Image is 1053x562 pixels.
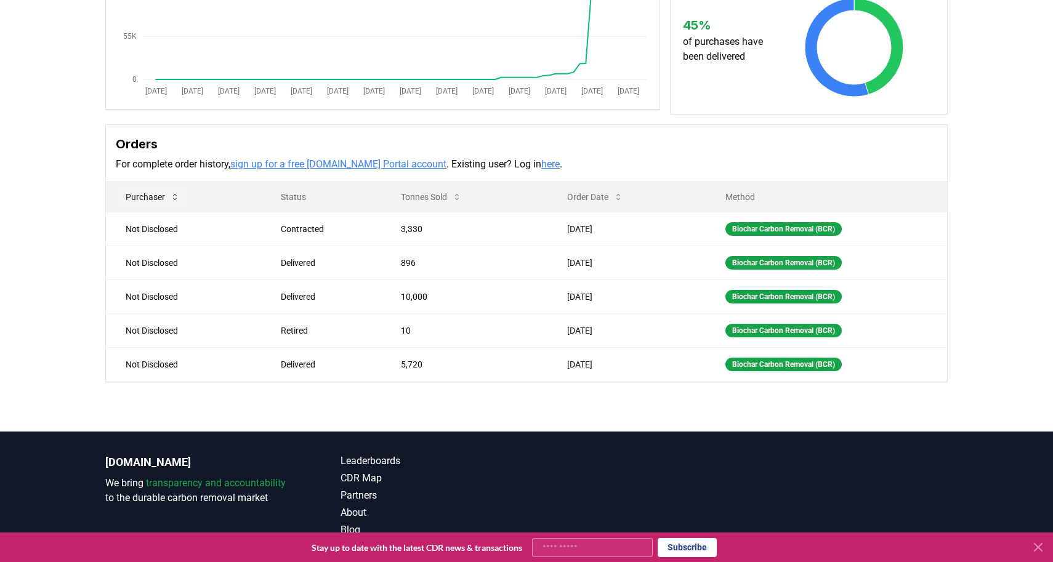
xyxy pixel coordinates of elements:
a: Blog [341,523,526,537]
p: [DOMAIN_NAME] [105,454,291,471]
td: [DATE] [547,347,706,381]
td: Not Disclosed [106,279,261,313]
div: Delivered [281,358,371,371]
tspan: [DATE] [618,87,639,95]
a: Leaderboards [341,454,526,468]
a: Partners [341,488,526,503]
button: Order Date [557,185,633,209]
a: sign up for a free [DOMAIN_NAME] Portal account [230,158,446,170]
p: Method [716,191,937,203]
a: CDR Map [341,471,526,486]
tspan: [DATE] [182,87,203,95]
div: Delivered [281,291,371,303]
td: [DATE] [547,212,706,246]
p: Status [271,191,371,203]
a: here [541,158,560,170]
span: transparency and accountability [146,477,286,489]
div: Biochar Carbon Removal (BCR) [725,222,842,236]
td: [DATE] [547,246,706,279]
h3: Orders [116,135,937,153]
td: 896 [381,246,547,279]
tspan: 55K [123,32,137,41]
div: Biochar Carbon Removal (BCR) [725,290,842,303]
p: For complete order history, . Existing user? Log in . [116,157,937,172]
tspan: [DATE] [509,87,530,95]
div: Contracted [281,223,371,235]
div: Biochar Carbon Removal (BCR) [725,358,842,371]
td: [DATE] [547,279,706,313]
tspan: [DATE] [363,87,385,95]
h3: 45 % [683,16,775,34]
td: 5,720 [381,347,547,381]
tspan: [DATE] [254,87,276,95]
tspan: [DATE] [145,87,167,95]
tspan: 0 [132,75,137,84]
tspan: [DATE] [545,87,567,95]
p: of purchases have been delivered [683,34,775,64]
td: 3,330 [381,212,547,246]
td: Not Disclosed [106,212,261,246]
div: Biochar Carbon Removal (BCR) [725,256,842,270]
button: Tonnes Sold [391,185,472,209]
tspan: [DATE] [291,87,312,95]
p: We bring to the durable carbon removal market [105,476,291,505]
td: Not Disclosed [106,347,261,381]
td: 10,000 [381,279,547,313]
td: [DATE] [547,313,706,347]
div: Retired [281,324,371,337]
div: Biochar Carbon Removal (BCR) [725,324,842,337]
button: Purchaser [116,185,190,209]
a: About [341,505,526,520]
tspan: [DATE] [400,87,421,95]
td: Not Disclosed [106,313,261,347]
td: 10 [381,313,547,347]
tspan: [DATE] [436,87,458,95]
tspan: [DATE] [327,87,349,95]
tspan: [DATE] [218,87,240,95]
td: Not Disclosed [106,246,261,279]
tspan: [DATE] [472,87,494,95]
tspan: [DATE] [581,87,603,95]
div: Delivered [281,257,371,269]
